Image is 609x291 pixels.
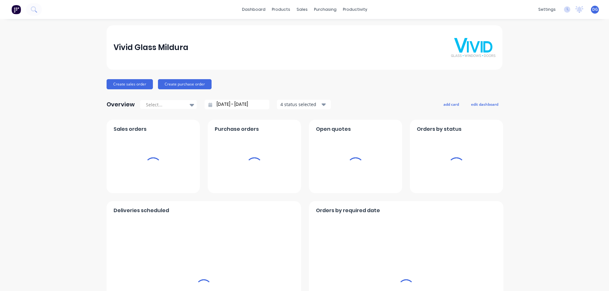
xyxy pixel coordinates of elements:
div: 4 status selected [280,101,320,108]
div: sales [293,5,311,14]
div: purchasing [311,5,340,14]
span: Sales orders [114,125,147,133]
span: DG [592,7,598,12]
div: Overview [107,98,135,111]
button: Create purchase order [158,79,212,89]
a: dashboard [239,5,269,14]
span: Orders by status [417,125,462,133]
span: Orders by required date [316,207,380,214]
button: edit dashboard [467,100,502,108]
div: productivity [340,5,370,14]
div: products [269,5,293,14]
button: 4 status selected [277,100,331,109]
button: Create sales order [107,79,153,89]
img: Vivid Glass Mildura [451,38,495,57]
span: Deliveries scheduled [114,207,169,214]
span: Purchase orders [215,125,259,133]
div: settings [535,5,559,14]
span: Open quotes [316,125,351,133]
img: Factory [11,5,21,14]
div: Vivid Glass Mildura [114,41,188,54]
button: add card [439,100,463,108]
